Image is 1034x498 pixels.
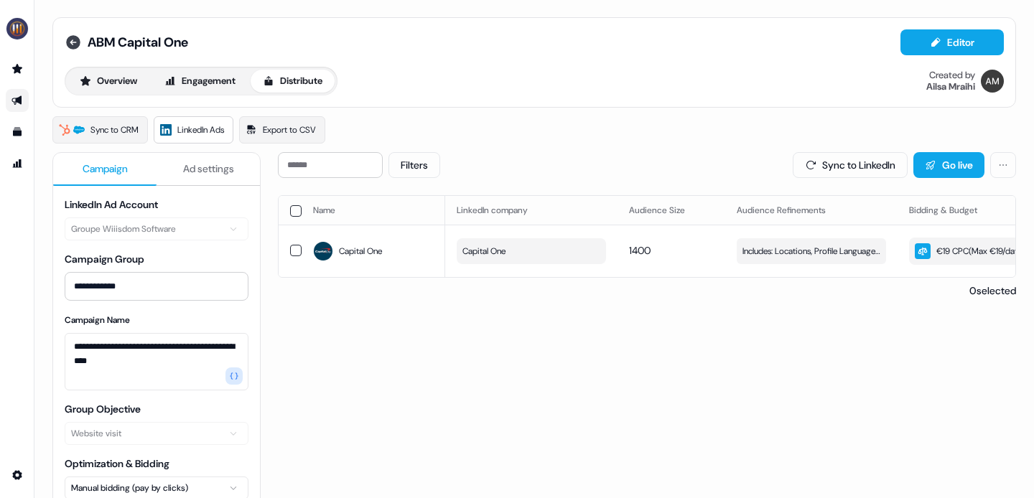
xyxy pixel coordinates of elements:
span: Includes: Locations, Profile Language, Job Titles [742,244,880,258]
th: LinkedIn company [445,196,618,225]
span: Export to CSV [263,123,316,137]
span: LinkedIn Ads [177,123,224,137]
div: Created by [929,70,975,81]
button: Engagement [152,70,248,93]
button: Go live [913,152,984,178]
label: Optimization & Bidding [65,457,169,470]
button: Includes: Locations, Profile Language, Job Titles [737,238,886,264]
label: Group Objective [65,403,141,415]
div: Ailsa Mraihi [926,81,975,93]
button: Editor [900,29,1004,55]
p: 0 selected [964,283,1016,298]
label: LinkedIn Ad Account [65,198,158,211]
a: Go to outbound experience [6,89,29,112]
a: Go to attribution [6,152,29,175]
img: Ailsa [981,70,1004,93]
span: Sync to CRM [90,123,139,137]
span: Capital One [339,244,382,258]
th: Audience Refinements [725,196,898,225]
span: Capital One [462,244,506,258]
button: Sync to LinkedIn [793,152,908,178]
label: Campaign Name [65,314,130,326]
a: Editor [900,37,1004,52]
button: More actions [990,152,1016,178]
div: €19 CPC ( Max €19/day ) [915,243,1022,259]
label: Campaign Group [65,253,144,266]
a: Export to CSV [239,116,325,144]
span: 1400 [629,244,651,257]
a: Sync to CRM [52,116,148,144]
th: Name [302,196,445,225]
a: Go to prospects [6,57,29,80]
button: Filters [388,152,440,178]
a: Go to integrations [6,464,29,487]
th: Audience Size [618,196,725,225]
span: Campaign [83,161,128,176]
button: Capital One [457,238,606,264]
span: Ad settings [183,161,234,176]
span: ABM Capital One [88,34,188,51]
a: LinkedIn Ads [154,116,233,144]
button: Overview [67,70,149,93]
button: Distribute [251,70,335,93]
a: Go to templates [6,121,29,144]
